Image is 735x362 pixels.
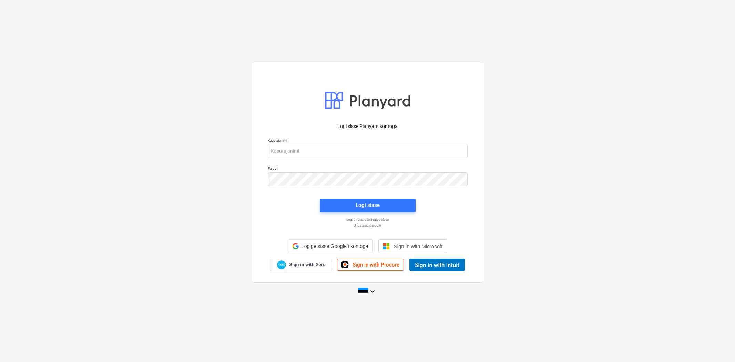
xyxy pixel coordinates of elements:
[264,223,471,228] a: Unustasid parooli?
[353,262,399,268] span: Sign in with Procore
[268,144,468,158] input: Kasutajanimi
[264,217,471,222] a: Logi ühekordse lingiga sisse
[270,259,331,271] a: Sign in with Xero
[289,262,325,268] span: Sign in with Xero
[268,123,468,130] p: Logi sisse Planyard kontoga
[337,259,404,271] a: Sign in with Procore
[394,243,443,249] span: Sign in with Microsoft
[368,287,377,295] i: keyboard_arrow_down
[268,138,468,144] p: Kasutajanimi
[320,199,416,212] button: Logi sisse
[356,201,380,210] div: Logi sisse
[383,243,390,250] img: Microsoft logo
[288,239,373,253] div: Logige sisse Google’i kontoga
[277,260,286,270] img: Xero logo
[302,243,368,249] span: Logige sisse Google’i kontoga
[268,166,468,172] p: Parool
